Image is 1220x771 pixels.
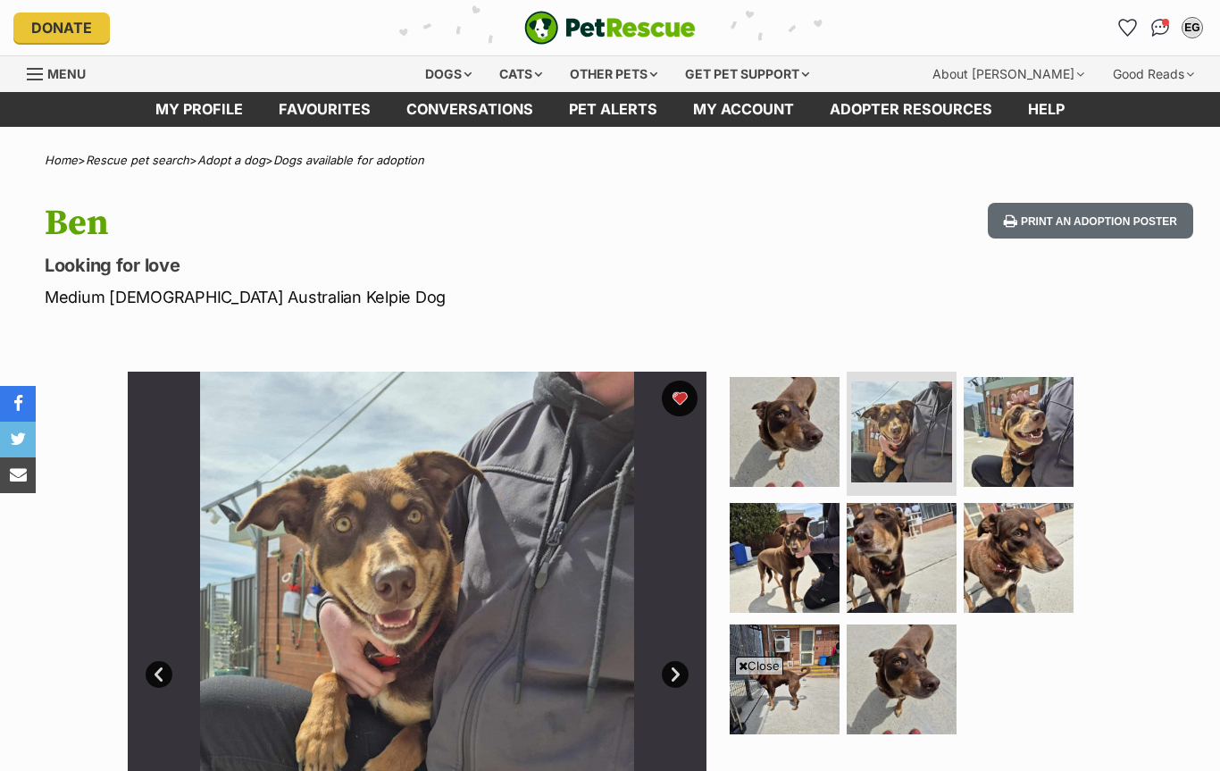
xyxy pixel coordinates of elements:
a: Adopt a dog [197,153,265,167]
img: logo-e224e6f780fb5917bec1dbf3a21bbac754714ae5b6737aabdf751b685950b380.svg [524,11,696,45]
div: EG [1183,19,1201,37]
a: Conversations [1146,13,1174,42]
p: Medium [DEMOGRAPHIC_DATA] Australian Kelpie Dog [45,285,745,309]
img: Photo of Ben [847,503,957,613]
iframe: Advertisement [177,682,1043,762]
div: About [PERSON_NAME] [920,56,1097,92]
p: Looking for love [45,253,745,278]
a: My account [675,92,812,127]
a: Favourites [261,92,389,127]
a: conversations [389,92,551,127]
a: Adopter resources [812,92,1010,127]
img: Photo of Ben [964,503,1074,613]
img: Photo of Ben [730,503,840,613]
img: Photo of Ben [851,381,952,482]
h1: Ben [45,203,745,244]
div: Get pet support [673,56,822,92]
button: favourite [662,381,698,416]
a: Pet alerts [551,92,675,127]
a: Rescue pet search [86,153,189,167]
button: Print an adoption poster [988,203,1193,239]
a: Donate [13,13,110,43]
a: My profile [138,92,261,127]
a: Prev [146,661,172,688]
img: Photo of Ben [847,624,957,734]
a: Home [45,153,78,167]
button: My account [1178,13,1207,42]
span: Menu [47,66,86,81]
img: Photo of Ben [730,624,840,734]
div: Good Reads [1100,56,1207,92]
a: Favourites [1114,13,1142,42]
span: Close [735,657,783,675]
img: Photo of Ben [730,377,840,487]
a: Next [662,661,689,688]
img: chat-41dd97257d64d25036548639549fe6c8038ab92f7586957e7f3b1b290dea8141.svg [1151,19,1170,37]
a: Menu [27,56,98,88]
a: PetRescue [524,11,696,45]
div: Other pets [557,56,670,92]
img: Photo of Ben [964,377,1074,487]
a: Help [1010,92,1082,127]
a: Dogs available for adoption [273,153,424,167]
ul: Account quick links [1114,13,1207,42]
div: Cats [487,56,555,92]
div: Dogs [413,56,484,92]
